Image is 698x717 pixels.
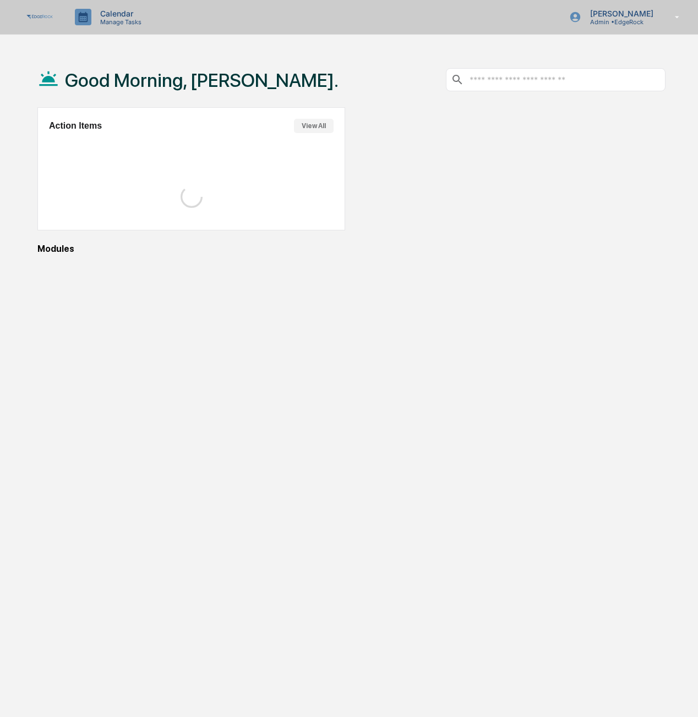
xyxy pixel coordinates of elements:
[37,244,666,254] div: Modules
[91,18,147,26] p: Manage Tasks
[26,14,53,20] img: logo
[294,119,334,133] button: View All
[65,69,339,91] h1: Good Morning, [PERSON_NAME].
[581,9,659,18] p: [PERSON_NAME]
[49,121,102,131] h2: Action Items
[91,9,147,18] p: Calendar
[581,18,659,26] p: Admin • EdgeRock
